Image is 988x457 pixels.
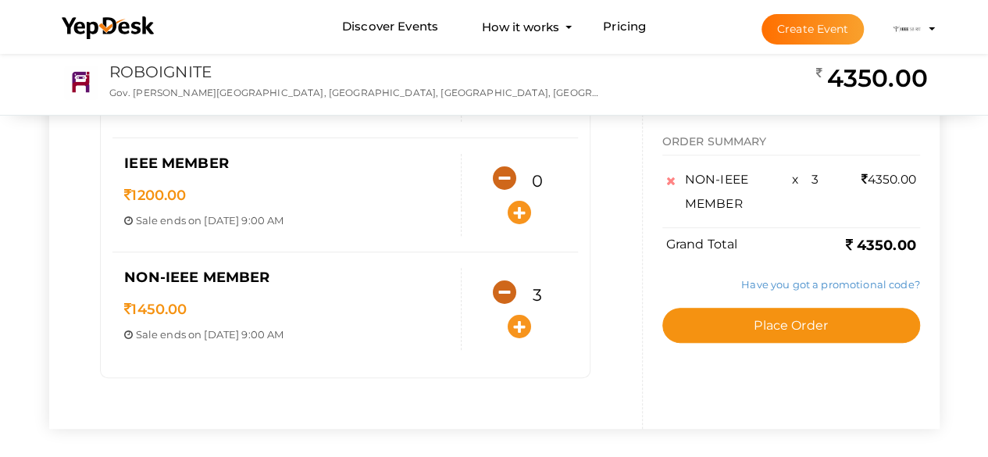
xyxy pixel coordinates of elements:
p: ends on [DATE] 9:00 AM [124,213,449,228]
a: Pricing [603,12,646,41]
button: Place Order [662,308,920,343]
button: Create Event [762,14,865,45]
a: Discover Events [342,12,438,41]
img: RSPMBPJE_small.png [64,66,98,100]
p: ends on [DATE] 9:00 AM [124,327,449,342]
span: 1200.00 [124,187,186,204]
button: How it works [477,12,564,41]
span: NON-IEEE MEMBER [124,269,269,286]
a: Have you got a promotional code? [741,278,919,291]
img: ACg8ocLqu5jM_oAeKNg0It_CuzWY7FqhiTBdQx-M6CjW58AJd_s4904=s100 [891,13,922,45]
span: NON-IEEE MEMBER [685,173,748,212]
span: Sale [136,214,159,227]
b: 4350.00 [845,237,915,255]
span: Sale [136,328,159,341]
span: IEEE MEMBER [124,155,229,172]
p: Gov. [PERSON_NAME][GEOGRAPHIC_DATA], [GEOGRAPHIC_DATA], [GEOGRAPHIC_DATA], [GEOGRAPHIC_DATA] [109,86,604,99]
span: Place Order [754,318,828,333]
span: x 3 [792,173,819,187]
span: 4350.00 [861,173,915,187]
a: ROBOIGNITE [109,62,212,81]
label: Grand Total [666,237,738,255]
span: 1450.00 [124,301,187,318]
h2: 4350.00 [815,62,927,94]
span: ORDER SUMMARY [662,135,767,149]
